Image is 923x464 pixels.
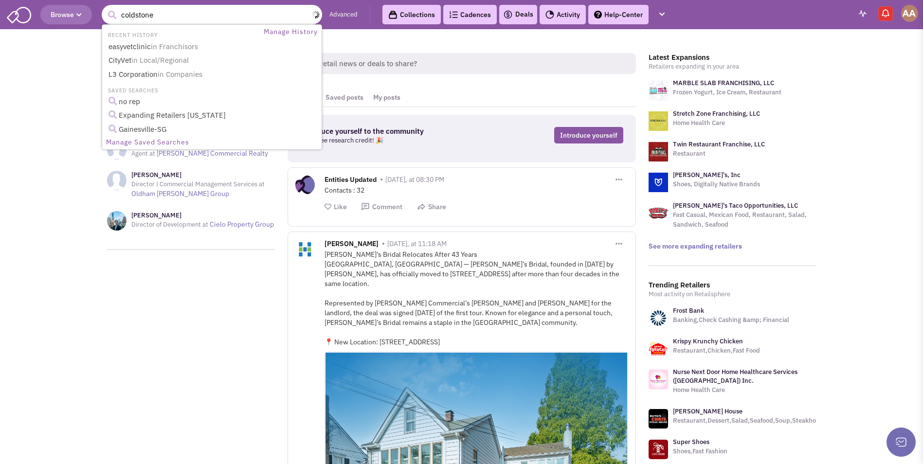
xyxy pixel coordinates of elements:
a: Activity [540,5,586,24]
p: Banking,Check Cashing &amp; Financial [673,315,789,325]
a: MARBLE SLAB FRANCHISING, LLC [673,79,774,87]
a: Advanced [329,10,358,19]
p: Retailers expanding in your area [649,62,816,71]
button: Like [325,202,347,212]
a: L3 Corporationin Companies [106,68,320,81]
button: Comment [361,202,402,212]
a: [PERSON_NAME]'s Taco Opportunities, LLC [673,201,798,210]
img: SmartAdmin [7,5,31,23]
a: My posts [368,89,405,107]
span: [DATE], at 11:18 AM [387,239,447,248]
a: Manage Saved Searches [103,136,321,148]
p: Shoes,Fast Fashion [673,446,727,456]
p: Fast Casual, Mexican Food, Restaurant, Salad, Sandwich, Seafood [673,210,816,230]
a: Nurse Next Door Home Healthcare Services ([GEOGRAPHIC_DATA]) Inc. [673,368,797,385]
a: Manage History [261,26,321,38]
a: CityVetin Local/Regional [106,54,320,67]
a: no rep [106,95,320,108]
img: logo [649,81,668,100]
span: Agent at [131,149,155,158]
img: icon-collection-lavender-black.svg [388,10,398,19]
span: in Franchisors [151,42,198,51]
img: www.krispykrunchy.com [649,339,668,358]
p: Restaurant,Chicken,Fast Food [673,346,760,356]
span: in Companies [158,70,202,79]
img: logo [649,111,668,131]
span: [PERSON_NAME] [325,239,379,250]
input: Search [102,5,322,24]
span: in Local/Regional [131,55,189,65]
h3: Trending Retailers [649,281,816,289]
a: Gainesville-SG [106,123,320,136]
a: Expanding Retailers [US_STATE] [106,109,320,122]
h3: [PERSON_NAME] [131,171,275,179]
a: Krispy Krunchy Chicken [673,337,743,345]
a: Cielo Property Group [210,220,274,229]
h3: Introduce yourself to the community [300,127,484,136]
span: Like [334,202,347,211]
div: Contacts : 32 [325,185,628,195]
a: Cadences [443,5,497,24]
a: Collections [382,5,441,24]
a: See more expanding retailers [649,242,742,250]
p: Home Health Care [673,118,760,128]
img: Activity.png [545,10,554,19]
img: logo [649,203,668,223]
p: Shoes, Digitally Native Brands [673,179,760,189]
h3: [PERSON_NAME] [131,211,274,220]
a: Frost Bank [673,306,704,315]
p: Frozen Yogurt, Ice Cream, Restaurant [673,88,781,97]
img: icon-deals.svg [503,9,513,20]
span: Director of Development at [131,220,208,229]
button: Share [417,202,446,212]
a: [PERSON_NAME] House [673,407,742,415]
button: Browse [40,5,92,24]
a: easyvetclinicin Franchisors [106,40,320,54]
p: Home Health Care [673,385,816,395]
a: Twin Restaurant Franchise, LLC [673,140,765,148]
li: SAVED SEARCHES [103,85,321,95]
a: Introduce yourself [554,127,623,143]
div: [PERSON_NAME]’s Bridal Relocates After 43 Years [GEOGRAPHIC_DATA], [GEOGRAPHIC_DATA] — [PERSON_NA... [325,250,628,347]
p: Most activity on Retailsphere [649,289,816,299]
img: logo [649,173,668,192]
a: Saved posts [321,89,368,107]
span: Browse [51,10,82,19]
span: [DATE], at 08:30 PM [385,175,444,184]
p: Restaurant,Dessert,Salad,Seafood,Soup,Steakhouse [673,416,826,426]
p: Restaurant [673,149,765,159]
li: RECENT HISTORY [103,29,161,39]
img: logo [649,142,668,161]
span: Director | Commercial Management Services at [131,180,265,188]
a: Super Shoes [673,438,709,446]
span: Retail news or deals to share? [310,53,636,74]
a: Stretch Zone Franchising, LLC [673,109,760,118]
a: Help-Center [588,5,649,24]
a: [PERSON_NAME] Commercial Realty [157,149,268,158]
span: Entities Updated [325,175,377,186]
h3: Latest Expansions [649,53,816,62]
img: help.png [594,11,602,18]
p: Get a free research credit! 🎉 [300,136,484,145]
img: NoImageAvailable1.jpg [107,171,127,190]
img: www.frostbank.com [649,308,668,328]
a: [PERSON_NAME]'s, Inc [673,171,741,179]
a: Oldham [PERSON_NAME] Group [131,189,229,198]
img: Cadences_logo.png [449,11,458,18]
img: Abe Arteaga [901,5,918,22]
a: Deals [503,9,533,20]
